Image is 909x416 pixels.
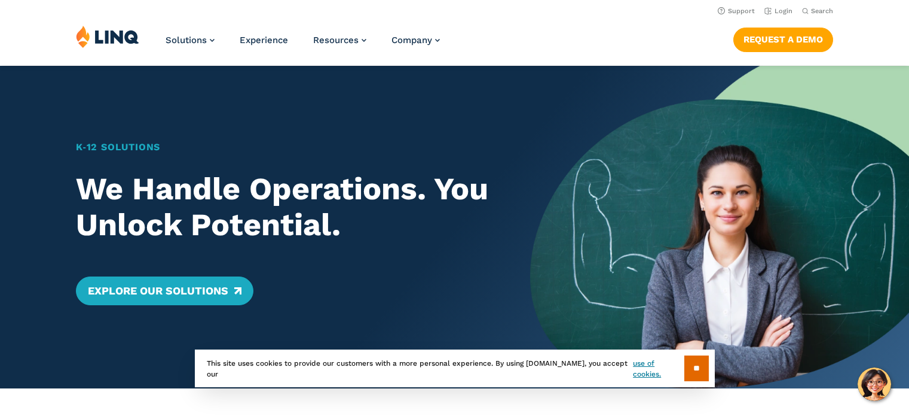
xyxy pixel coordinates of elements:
a: Support [718,7,755,15]
h2: We Handle Operations. You Unlock Potential. [76,171,494,243]
span: Solutions [166,35,207,45]
nav: Primary Navigation [166,25,440,65]
nav: Button Navigation [733,25,833,51]
div: This site uses cookies to provide our customers with a more personal experience. By using [DOMAIN... [195,350,715,387]
button: Open Search Bar [802,7,833,16]
img: LINQ | K‑12 Software [76,25,139,48]
img: Home Banner [530,66,909,388]
span: Resources [313,35,359,45]
h1: K‑12 Solutions [76,140,494,154]
a: Request a Demo [733,28,833,51]
a: Solutions [166,35,215,45]
a: Explore Our Solutions [76,277,253,305]
a: Login [764,7,792,15]
a: Experience [240,35,288,45]
button: Hello, have a question? Let’s chat. [858,368,891,401]
a: Resources [313,35,366,45]
span: Search [811,7,833,15]
a: use of cookies. [633,358,684,379]
a: Company [391,35,440,45]
span: Company [391,35,432,45]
